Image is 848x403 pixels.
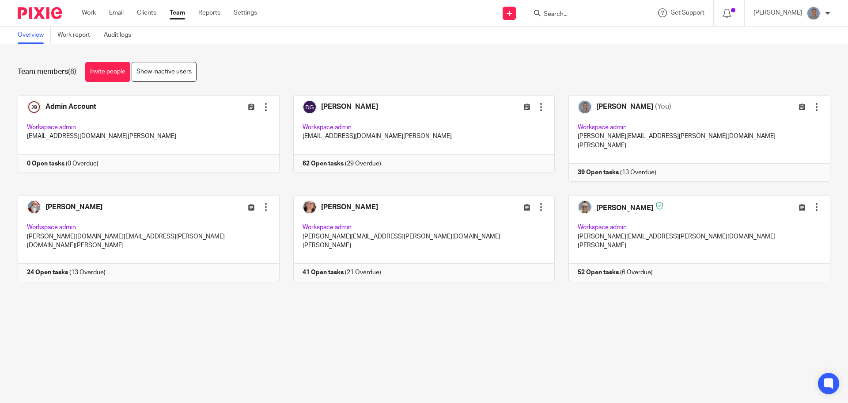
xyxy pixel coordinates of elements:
a: Invite people [85,62,130,82]
img: James%20Headshot.png [806,6,821,20]
a: Work [82,8,96,17]
a: Clients [137,8,156,17]
a: Overview [18,27,51,44]
input: Search [543,11,622,19]
p: [PERSON_NAME] [753,8,802,17]
a: Audit logs [104,27,138,44]
a: Team [170,8,185,17]
img: Pixie [18,7,62,19]
span: (6) [68,68,76,75]
a: Show inactive users [132,62,197,82]
span: Get Support [670,10,704,16]
a: Work report [57,27,97,44]
a: Email [109,8,124,17]
a: Settings [234,8,257,17]
h1: Team members [18,67,76,77]
a: Reports [198,8,220,17]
